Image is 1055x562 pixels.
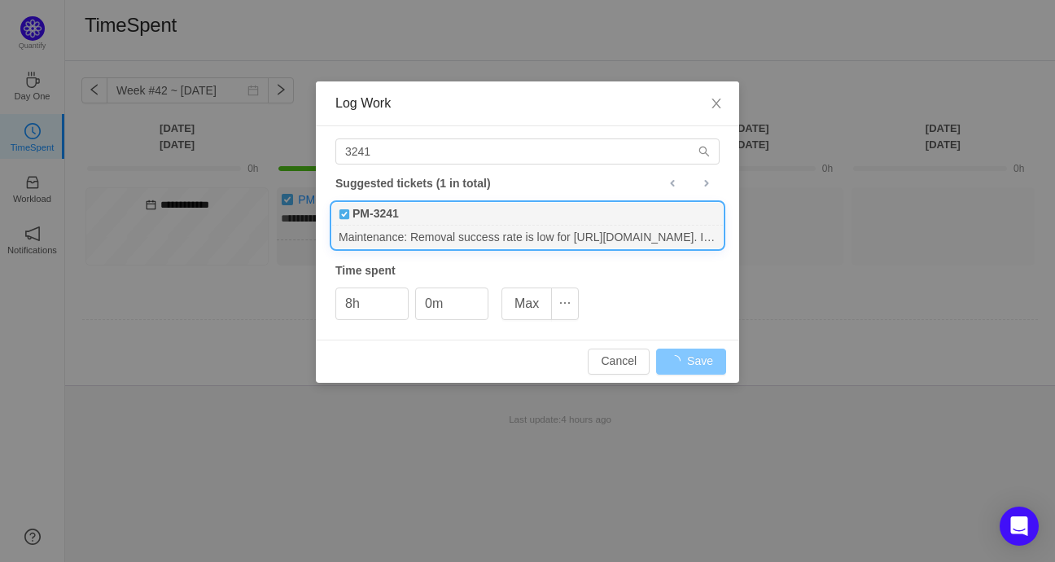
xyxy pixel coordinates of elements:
i: icon: search [698,146,710,157]
img: 10738 [339,209,350,220]
div: Open Intercom Messenger [1000,507,1039,546]
i: icon: close [710,97,723,110]
div: Time spent [335,262,720,279]
div: Suggested tickets (1 in total) [335,173,720,194]
div: Log Work [335,94,720,112]
input: Search [335,138,720,165]
button: Cancel [588,349,650,375]
button: Close [694,81,739,127]
button: Max [501,288,552,320]
b: PM-3241 [352,205,399,222]
div: Maintenance: Removal success rate is low for [URL][DOMAIN_NAME]. Investigate and fix it. [332,226,723,248]
button: icon: ellipsis [551,288,579,320]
